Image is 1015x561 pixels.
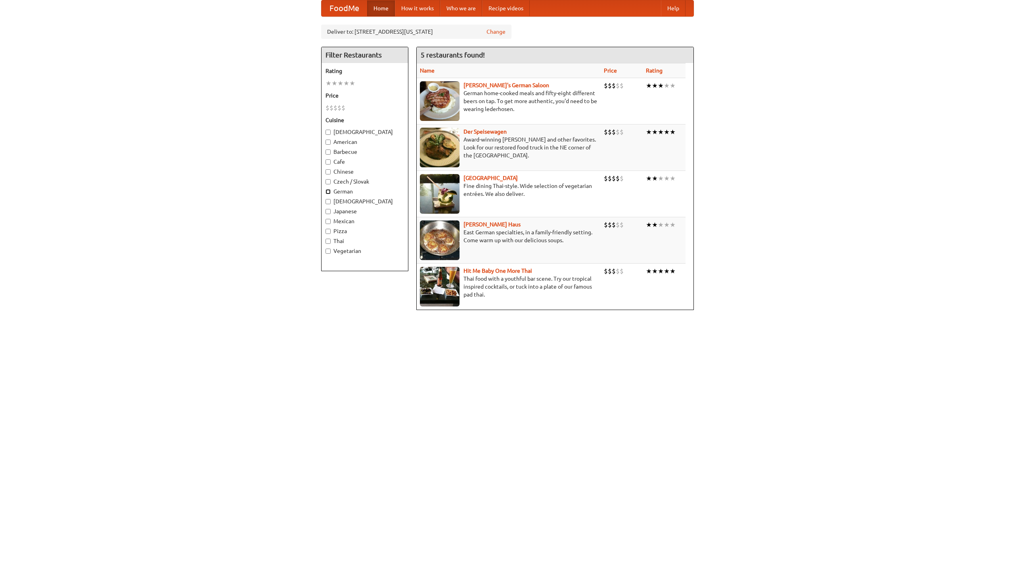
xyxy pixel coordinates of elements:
li: ★ [658,174,664,183]
p: Fine dining Thai-style. Wide selection of vegetarian entrées. We also deliver. [420,182,598,198]
label: American [326,138,404,146]
li: $ [604,81,608,90]
li: $ [620,81,624,90]
a: Name [420,67,435,74]
li: ★ [646,128,652,136]
label: Vegetarian [326,247,404,255]
li: $ [608,174,612,183]
img: satay.jpg [420,174,460,214]
input: Thai [326,239,331,244]
a: Der Speisewagen [463,128,507,135]
li: ★ [652,128,658,136]
label: German [326,188,404,195]
li: ★ [664,220,670,229]
input: German [326,189,331,194]
li: ★ [652,174,658,183]
li: ★ [658,81,664,90]
li: ★ [349,79,355,88]
a: [GEOGRAPHIC_DATA] [463,175,518,181]
input: Pizza [326,229,331,234]
li: $ [616,81,620,90]
li: ★ [652,220,658,229]
li: $ [612,267,616,276]
a: Price [604,67,617,74]
li: ★ [343,79,349,88]
a: Help [661,0,686,16]
img: esthers.jpg [420,81,460,121]
div: Deliver to: [STREET_ADDRESS][US_STATE] [321,25,511,39]
li: ★ [670,128,676,136]
p: Thai food with a youthful bar scene. Try our tropical inspired cocktails, or tuck into a plate of... [420,275,598,299]
li: ★ [337,79,343,88]
h5: Price [326,92,404,100]
label: [DEMOGRAPHIC_DATA] [326,197,404,205]
li: $ [608,220,612,229]
li: ★ [658,267,664,276]
label: Japanese [326,207,404,215]
li: $ [616,174,620,183]
label: [DEMOGRAPHIC_DATA] [326,128,404,136]
a: [PERSON_NAME]'s German Saloon [463,82,549,88]
img: speisewagen.jpg [420,128,460,167]
a: Who we are [440,0,482,16]
ng-pluralize: 5 restaurants found! [421,51,485,59]
li: ★ [658,128,664,136]
li: ★ [658,220,664,229]
li: $ [604,220,608,229]
li: ★ [331,79,337,88]
input: [DEMOGRAPHIC_DATA] [326,199,331,204]
label: Barbecue [326,148,404,156]
p: East German specialties, in a family-friendly setting. Come warm up with our delicious soups. [420,228,598,244]
a: Hit Me Baby One More Thai [463,268,532,274]
a: Change [486,28,506,36]
img: babythai.jpg [420,267,460,306]
h5: Rating [326,67,404,75]
li: ★ [652,81,658,90]
li: $ [604,128,608,136]
a: How it works [395,0,440,16]
li: ★ [326,79,331,88]
a: Home [367,0,395,16]
input: [DEMOGRAPHIC_DATA] [326,130,331,135]
li: $ [326,103,329,112]
li: $ [620,128,624,136]
li: $ [604,174,608,183]
li: ★ [670,267,676,276]
input: Cafe [326,159,331,165]
li: ★ [670,220,676,229]
label: Cafe [326,158,404,166]
li: ★ [664,128,670,136]
h5: Cuisine [326,116,404,124]
li: ★ [664,81,670,90]
h4: Filter Restaurants [322,47,408,63]
li: ★ [646,174,652,183]
li: ★ [670,174,676,183]
li: $ [620,220,624,229]
li: $ [616,128,620,136]
li: ★ [646,267,652,276]
a: [PERSON_NAME] Haus [463,221,521,228]
li: $ [612,128,616,136]
li: $ [608,267,612,276]
li: $ [329,103,333,112]
a: Recipe videos [482,0,530,16]
input: Chinese [326,169,331,174]
li: $ [612,174,616,183]
img: kohlhaus.jpg [420,220,460,260]
li: $ [341,103,345,112]
input: Vegetarian [326,249,331,254]
li: $ [616,220,620,229]
input: Japanese [326,209,331,214]
li: $ [608,81,612,90]
label: Thai [326,237,404,245]
li: ★ [664,267,670,276]
li: ★ [646,81,652,90]
input: American [326,140,331,145]
li: ★ [646,220,652,229]
li: $ [612,81,616,90]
